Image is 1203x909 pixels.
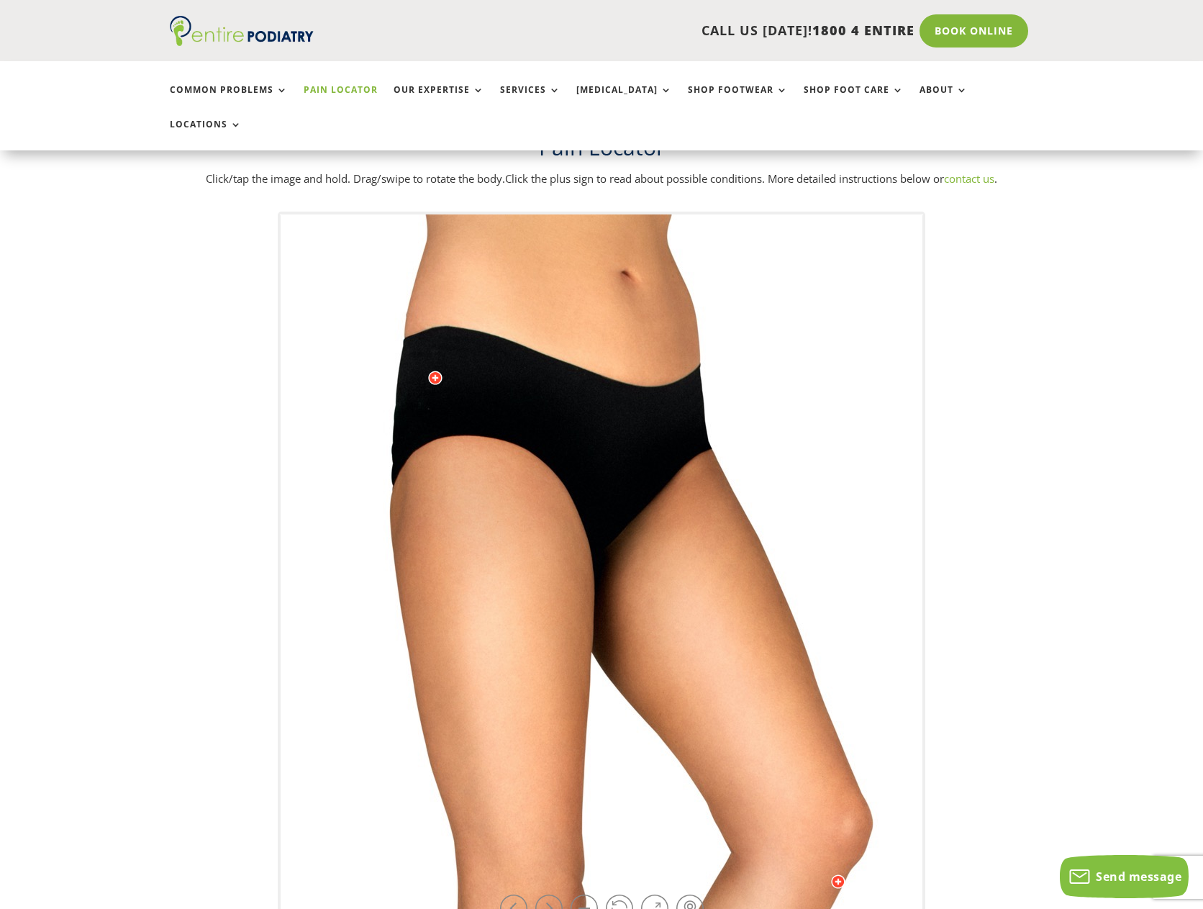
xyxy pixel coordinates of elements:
[920,85,968,116] a: About
[804,85,904,116] a: Shop Foot Care
[944,171,994,186] a: contact us
[206,171,505,186] span: Click/tap the image and hold. Drag/swipe to rotate the body.
[170,16,314,46] img: logo (1)
[500,85,560,116] a: Services
[812,22,914,39] span: 1800 4 ENTIRE
[576,85,672,116] a: [MEDICAL_DATA]
[1060,855,1189,898] button: Send message
[1096,869,1181,885] span: Send message
[688,85,788,116] a: Shop Footwear
[505,171,997,186] span: Click the plus sign to read about possible conditions. More detailed instructions below or .
[304,85,378,116] a: Pain Locator
[394,85,484,116] a: Our Expertise
[170,35,314,49] a: Entire Podiatry
[920,14,1028,48] a: Book Online
[170,119,242,150] a: Locations
[170,85,288,116] a: Common Problems
[170,132,1033,170] h1: Pain Locator
[369,22,914,40] p: CALL US [DATE]!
